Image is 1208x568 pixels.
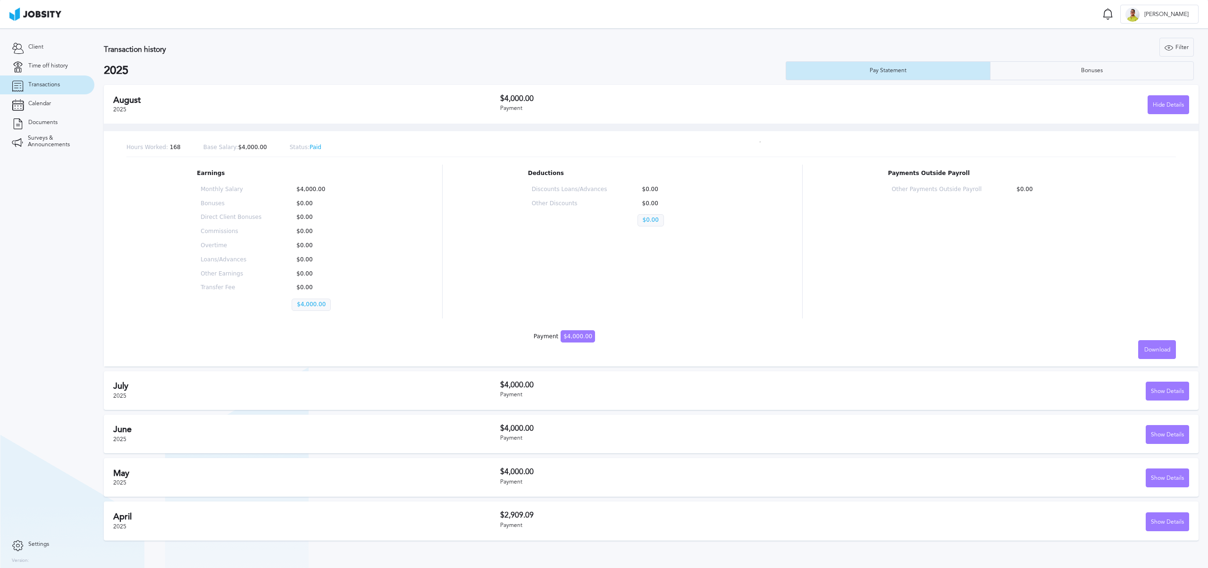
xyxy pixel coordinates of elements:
[126,144,181,151] p: 168
[1148,95,1189,114] button: Hide Details
[28,63,68,69] span: Time off history
[1012,186,1101,193] p: $0.00
[28,135,83,148] span: Surveys & Announcements
[292,186,352,193] p: $4,000.00
[197,170,356,177] p: Earnings
[1144,347,1170,353] span: Download
[292,284,352,291] p: $0.00
[28,82,60,88] span: Transactions
[104,64,786,77] h2: 2025
[28,541,49,548] span: Settings
[1146,425,1189,444] button: Show Details
[1146,382,1189,401] button: Show Details
[532,186,607,193] p: Discounts Loans/Advances
[292,228,352,235] p: $0.00
[201,242,261,249] p: Overtime
[990,61,1194,80] button: Bonuses
[113,512,500,522] h2: April
[500,479,845,485] div: Payment
[28,44,43,50] span: Client
[1146,469,1189,488] div: Show Details
[1160,38,1193,57] div: Filter
[292,242,352,249] p: $0.00
[113,468,500,478] h2: May
[1120,5,1199,24] button: A[PERSON_NAME]
[500,435,845,442] div: Payment
[500,392,845,398] div: Payment
[1146,468,1189,487] button: Show Details
[500,105,845,112] div: Payment
[113,425,500,434] h2: June
[292,271,352,277] p: $0.00
[292,257,352,263] p: $0.00
[1159,38,1194,57] button: Filter
[113,381,500,391] h2: July
[1146,426,1189,444] div: Show Details
[28,100,51,107] span: Calendar
[500,511,845,519] h3: $2,909.09
[201,186,261,193] p: Monthly Salary
[201,214,261,221] p: Direct Client Bonuses
[892,186,981,193] p: Other Payments Outside Payroll
[292,200,352,207] p: $0.00
[290,144,310,150] span: Status:
[1146,513,1189,532] div: Show Details
[888,170,1106,177] p: Payments Outside Payroll
[532,200,607,207] p: Other Discounts
[500,381,845,389] h3: $4,000.00
[292,299,331,311] p: $4,000.00
[104,45,701,54] h3: Transaction history
[534,334,595,340] div: Payment
[113,523,126,530] span: 2025
[500,522,845,529] div: Payment
[292,214,352,221] p: $0.00
[201,228,261,235] p: Commissions
[1146,512,1189,531] button: Show Details
[28,119,58,126] span: Documents
[1125,8,1140,22] div: A
[500,94,845,103] h3: $4,000.00
[638,214,664,226] p: $0.00
[638,186,713,193] p: $0.00
[201,257,261,263] p: Loans/Advances
[113,95,500,105] h2: August
[201,271,261,277] p: Other Earnings
[1140,11,1193,18] span: [PERSON_NAME]
[126,144,168,150] span: Hours Worked:
[113,436,126,443] span: 2025
[1138,340,1176,359] button: Download
[786,61,990,80] button: Pay Statement
[203,144,267,151] p: $4,000.00
[201,200,261,207] p: Bonuses
[1148,96,1189,115] div: Hide Details
[561,330,595,342] span: $4,000.00
[113,393,126,399] span: 2025
[12,558,29,564] label: Version:
[500,424,845,433] h3: $4,000.00
[1076,67,1107,74] div: Bonuses
[9,8,61,21] img: ab4bad089aa723f57921c736e9817d99.png
[203,144,238,150] span: Base Salary:
[290,144,321,151] p: Paid
[201,284,261,291] p: Transfer Fee
[113,479,126,486] span: 2025
[528,170,716,177] p: Deductions
[500,468,845,476] h3: $4,000.00
[113,106,126,113] span: 2025
[1146,382,1189,401] div: Show Details
[865,67,911,74] div: Pay Statement
[638,200,713,207] p: $0.00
